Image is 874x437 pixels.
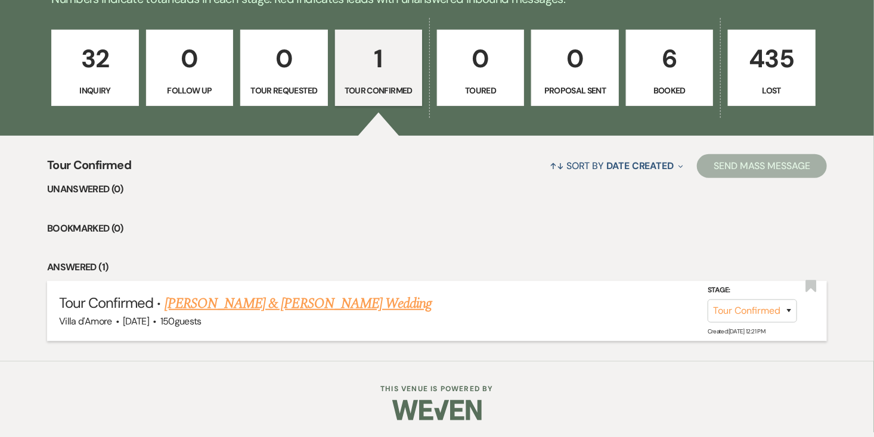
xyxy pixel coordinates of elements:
li: Unanswered (0) [47,182,827,197]
p: Toured [445,84,516,97]
p: 435 [736,39,807,79]
span: [DATE] [123,315,149,327]
a: 0Proposal Sent [531,30,618,106]
img: Weven Logo [392,389,482,431]
p: 0 [445,39,516,79]
a: 1Tour Confirmed [335,30,422,106]
p: Booked [634,84,705,97]
button: Send Mass Message [697,154,827,178]
a: 0Follow Up [146,30,233,106]
span: Villa d'Amore [59,315,112,327]
p: Tour Confirmed [343,84,414,97]
span: ↑↓ [550,160,564,172]
a: 6Booked [626,30,713,106]
p: 0 [248,39,320,79]
p: Inquiry [59,84,131,97]
p: Follow Up [154,84,225,97]
p: 6 [634,39,705,79]
p: Proposal Sent [539,84,610,97]
span: 150 guests [160,315,202,327]
li: Answered (1) [47,260,827,275]
span: Date Created [606,160,674,172]
span: Created: [DATE] 12:21 PM [708,327,765,335]
p: 0 [154,39,225,79]
a: 32Inquiry [51,30,138,106]
a: 0Tour Requested [240,30,327,106]
li: Bookmarked (0) [47,221,827,236]
button: Sort By Date Created [545,150,688,182]
p: 1 [343,39,414,79]
label: Stage: [708,284,797,297]
a: 0Toured [437,30,524,106]
p: Lost [736,84,807,97]
p: Tour Requested [248,84,320,97]
p: 0 [539,39,610,79]
span: Tour Confirmed [59,294,154,312]
span: Tour Confirmed [47,156,131,182]
p: 32 [59,39,131,79]
a: [PERSON_NAME] & [PERSON_NAME] Wedding [165,293,432,314]
a: 435Lost [728,30,815,106]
